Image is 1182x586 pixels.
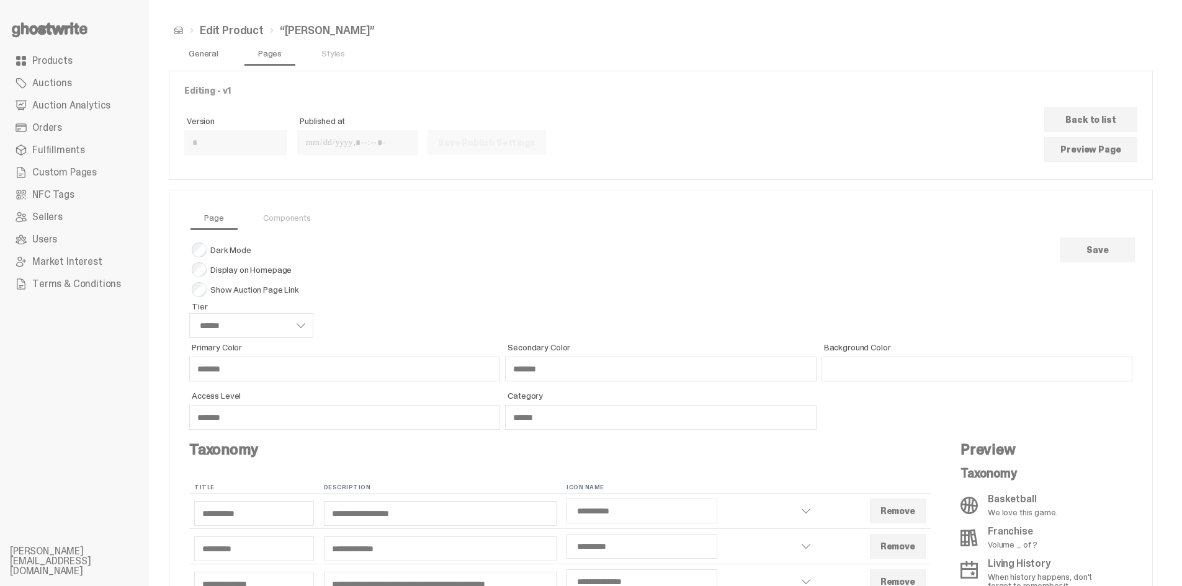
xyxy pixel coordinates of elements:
input: Secondary Color [505,357,816,381]
span: Products [32,56,73,66]
span: Terms & Conditions [32,279,121,289]
a: Components [253,205,320,230]
a: Auctions [10,72,139,94]
a: Users [10,228,139,251]
p: Volume _ of ? [988,540,1037,549]
li: “[PERSON_NAME]” [264,25,375,36]
a: Market Interest [10,251,139,273]
p: Living History [988,559,1113,569]
a: Preview Page [1044,137,1137,162]
input: Primary Color [189,357,500,381]
a: Pages [248,41,292,66]
li: [PERSON_NAME][EMAIL_ADDRESS][DOMAIN_NAME] [10,546,159,576]
span: Display on Homepage [192,262,313,277]
button: Remove [870,499,926,523]
span: Tier [192,302,313,311]
p: We love this game. [988,508,1057,517]
th: Icon Name [562,482,823,494]
a: Page [194,205,233,230]
span: Custom Pages [32,167,97,177]
th: Title [189,482,319,494]
input: Version [184,130,287,155]
span: Access Level [192,391,500,400]
span: Show Auction Page Link [192,282,313,297]
a: Styles [311,41,355,66]
span: Dark Mode [192,242,313,257]
input: Dark Mode [192,242,207,257]
p: Franchise [988,526,1037,536]
a: Auction Analytics [10,94,139,117]
span: Orders [32,123,62,133]
h4: Preview [960,442,1113,457]
span: Version [187,117,287,125]
input: Display on Homepage [192,262,207,277]
a: NFC Tags [10,184,139,206]
a: Fulfillments [10,139,139,161]
p: Basketball [988,494,1057,504]
input: Show Auction Page Link [192,282,207,297]
a: Terms & Conditions [10,273,139,295]
a: Custom Pages [10,161,139,184]
span: Auction Analytics [32,100,110,110]
a: Sellers [10,206,139,228]
a: General [179,41,228,66]
p: Taxonomy [960,467,1113,479]
input: Access Level [189,405,500,430]
span: Published at [300,117,418,125]
input: Background Color [822,357,1132,381]
button: Save [1060,238,1135,262]
th: Description [319,482,562,494]
span: Sellers [32,212,63,222]
span: Primary Color [192,343,500,352]
span: Background Color [824,343,1132,352]
span: Users [32,234,57,244]
p: Editing - v1 [184,86,1137,102]
h4: Taxonomy [189,442,931,457]
span: Fulfillments [32,145,85,155]
select: Tier [189,313,313,338]
a: Edit Product [200,25,264,36]
button: Remove [870,534,926,559]
span: Auctions [32,78,72,88]
a: Products [10,50,139,72]
input: Category [505,405,816,430]
input: Published at [297,130,418,155]
span: Market Interest [32,257,102,267]
span: NFC Tags [32,190,74,200]
a: Back to list [1044,107,1137,132]
span: Secondary Color [508,343,816,352]
a: Orders [10,117,139,139]
span: Category [508,391,816,400]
